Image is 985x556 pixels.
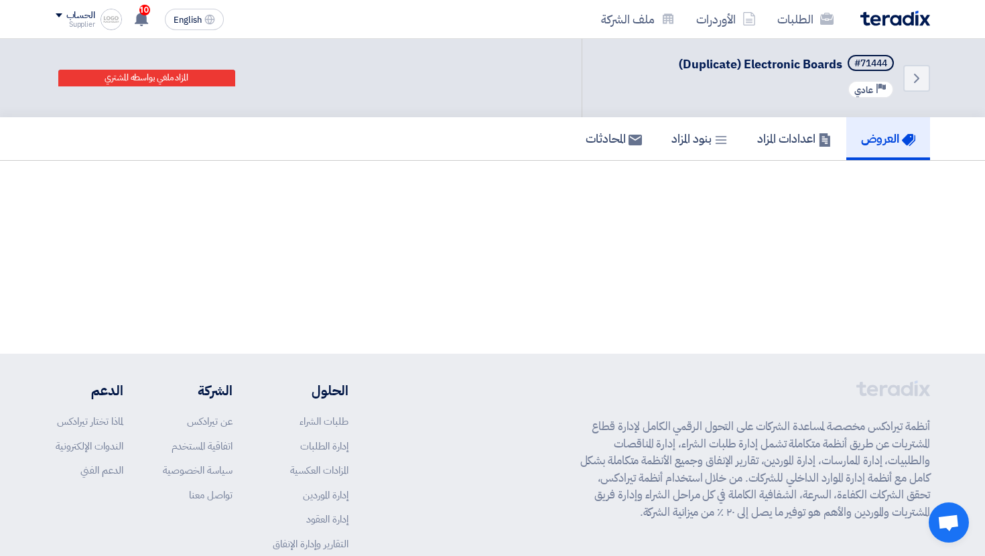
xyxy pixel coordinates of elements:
span: English [174,15,202,25]
li: الحلول [273,380,348,401]
li: الشركة [163,380,233,401]
p: أنظمة تيرادكس مخصصة لمساعدة الشركات على التحول الرقمي الكامل لإدارة قطاع المشتريات عن طريق أنظمة ... [580,418,930,520]
a: المزادات العكسية [290,463,348,478]
h5: (Duplicate) Electronic Boards [679,55,897,74]
button: English [165,9,224,30]
div: Open chat [929,502,969,543]
span: (Duplicate) Electronic Boards [679,55,842,73]
img: Teradix logo [860,11,930,26]
a: اعدادات المزاد [742,117,846,160]
h5: المحادثات [586,131,642,146]
h5: اعدادات المزاد [757,131,832,146]
a: اتفاقية المستخدم [172,439,233,454]
a: ملف الشركة [590,3,685,35]
a: إدارة الموردين [303,488,348,502]
li: الدعم [56,380,123,401]
div: المزاد ملغي بواسطه المشتري [105,72,188,84]
a: تواصل معنا [189,488,233,502]
a: لماذا تختار تيرادكس [57,414,123,429]
span: عادي [854,84,873,96]
a: إدارة الطلبات [300,439,348,454]
h5: العروض [861,131,915,146]
a: الدعم الفني [80,463,123,478]
div: Supplier [56,21,95,28]
a: الندوات الإلكترونية [56,439,123,454]
a: طلبات الشراء [300,414,348,429]
a: الطلبات [767,3,844,35]
a: المحادثات [571,117,657,160]
a: سياسة الخصوصية [163,463,233,478]
a: بنود المزاد [657,117,742,160]
a: عن تيرادكس [187,414,233,429]
a: التقارير وإدارة الإنفاق [273,537,348,551]
a: العروض [846,117,930,160]
a: إدارة العقود [306,512,348,527]
div: الحساب [66,10,95,21]
img: logoPlaceholder_1755177967591.jpg [101,9,122,30]
a: الأوردرات [685,3,767,35]
h5: بنود المزاد [671,131,728,146]
span: 10 [139,5,150,15]
div: #71444 [854,59,887,68]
